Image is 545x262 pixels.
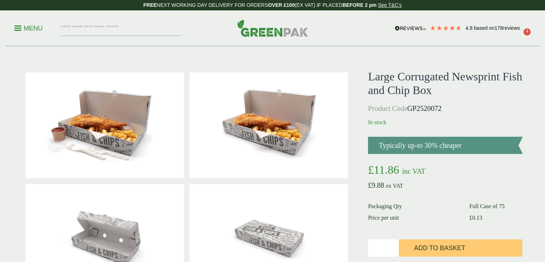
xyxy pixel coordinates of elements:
[368,163,399,176] bdi: 11.86
[368,118,522,127] p: In stock
[430,25,462,31] div: 4.78 Stars
[190,72,348,178] img: Large Corrugated Newsprint Fish & Chips Box With Food
[368,202,461,211] dt: Packaging Qty
[503,25,520,31] span: reviews
[368,181,384,189] bdi: 9.88
[402,167,425,175] span: inc VAT
[399,239,522,257] button: Add to Basket
[143,2,157,8] strong: FREE
[14,24,43,31] a: Menu
[378,2,402,8] a: See T&C's
[368,70,522,97] h1: Large Corrugated Newsprint Fish and Chip Box
[474,25,495,31] span: Based on
[395,26,426,31] img: REVIEWS.io
[469,215,472,221] span: £
[268,2,295,8] strong: OVER £100
[368,163,374,176] span: £
[25,72,184,178] img: Large Corrugated Newsprint Fish & Chips Box With Food Variant 1
[368,181,372,189] span: £
[465,25,474,31] span: 4.8
[368,214,461,222] dt: Price per unit
[14,24,43,33] p: Menu
[386,183,403,189] span: ex VAT
[368,103,522,114] p: GP2520072
[469,202,523,211] dd: Full Case of 75
[469,215,482,221] bdi: 0.13
[237,19,308,37] img: GreenPak Supplies
[524,28,531,36] span: 4
[494,25,503,31] span: 178
[368,104,407,112] span: Product Code
[414,244,465,252] span: Add to Basket
[343,2,377,8] strong: BEFORE 2 pm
